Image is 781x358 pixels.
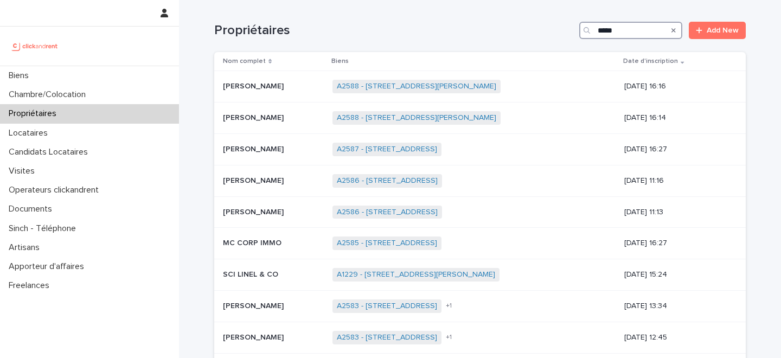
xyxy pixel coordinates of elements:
[337,333,437,342] a: A2583 - [STREET_ADDRESS]
[624,302,728,311] p: [DATE] 13:34
[624,208,728,217] p: [DATE] 11:13
[223,268,280,279] p: SCI LINEL & CO
[214,165,746,196] tr: [PERSON_NAME][PERSON_NAME] A2586 - [STREET_ADDRESS] [DATE] 11:16
[579,22,682,39] input: Search
[331,55,349,67] p: Biens
[4,128,56,138] p: Locataires
[214,71,746,103] tr: [PERSON_NAME][PERSON_NAME] A2588 - [STREET_ADDRESS][PERSON_NAME] [DATE] 16:16
[214,133,746,165] tr: [PERSON_NAME][PERSON_NAME] A2587 - [STREET_ADDRESS] [DATE] 16:27
[4,185,107,195] p: Operateurs clickandrent
[624,176,728,186] p: [DATE] 11:16
[223,55,266,67] p: Nom complet
[337,208,438,217] a: A2586 - [STREET_ADDRESS]
[223,80,286,91] p: [PERSON_NAME]
[223,236,284,248] p: MC CORP IMMO
[4,166,43,176] p: Visites
[223,143,286,154] p: [PERSON_NAME]
[223,174,286,186] p: [PERSON_NAME]
[446,303,452,309] span: + 1
[4,223,85,234] p: Sinch - Téléphone
[214,228,746,259] tr: MC CORP IMMOMC CORP IMMO A2585 - [STREET_ADDRESS] [DATE] 16:27
[214,23,575,39] h1: Propriétaires
[223,331,286,342] p: [PERSON_NAME]
[4,90,94,100] p: Chambre/Colocation
[4,261,93,272] p: Apporteur d'affaires
[223,206,286,217] p: [PERSON_NAME]
[214,196,746,228] tr: [PERSON_NAME][PERSON_NAME] A2586 - [STREET_ADDRESS] [DATE] 11:13
[624,145,728,154] p: [DATE] 16:27
[337,239,437,248] a: A2585 - [STREET_ADDRESS]
[4,242,48,253] p: Artisans
[4,71,37,81] p: Biens
[214,259,746,291] tr: SCI LINEL & COSCI LINEL & CO A1229 - [STREET_ADDRESS][PERSON_NAME] [DATE] 15:24
[337,113,496,123] a: A2588 - [STREET_ADDRESS][PERSON_NAME]
[624,270,728,279] p: [DATE] 15:24
[223,299,286,311] p: [PERSON_NAME]
[446,334,452,341] span: + 1
[4,108,65,119] p: Propriétaires
[624,113,728,123] p: [DATE] 16:14
[4,204,61,214] p: Documents
[9,35,61,57] img: UCB0brd3T0yccxBKYDjQ
[337,302,437,311] a: A2583 - [STREET_ADDRESS]
[214,322,746,353] tr: [PERSON_NAME][PERSON_NAME] A2583 - [STREET_ADDRESS] +1[DATE] 12:45
[707,27,739,34] span: Add New
[624,82,728,91] p: [DATE] 16:16
[4,280,58,291] p: Freelances
[337,82,496,91] a: A2588 - [STREET_ADDRESS][PERSON_NAME]
[214,103,746,134] tr: [PERSON_NAME][PERSON_NAME] A2588 - [STREET_ADDRESS][PERSON_NAME] [DATE] 16:14
[223,111,286,123] p: [PERSON_NAME]
[624,239,728,248] p: [DATE] 16:27
[337,176,438,186] a: A2586 - [STREET_ADDRESS]
[337,270,495,279] a: A1229 - [STREET_ADDRESS][PERSON_NAME]
[624,333,728,342] p: [DATE] 12:45
[689,22,746,39] a: Add New
[4,147,97,157] p: Candidats Locataires
[623,55,678,67] p: Date d'inscription
[214,290,746,322] tr: [PERSON_NAME][PERSON_NAME] A2583 - [STREET_ADDRESS] +1[DATE] 13:34
[337,145,437,154] a: A2587 - [STREET_ADDRESS]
